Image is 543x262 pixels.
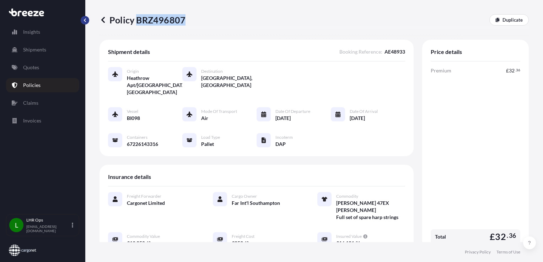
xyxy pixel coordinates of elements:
span: £ [490,232,495,241]
a: Claims [6,96,79,110]
span: [PERSON_NAME] 47EX [PERSON_NAME] Full set of spare harp strings [336,200,405,221]
span: Commodity [336,193,358,199]
span: Heathrow Apt/[GEOGRAPHIC_DATA], [GEOGRAPHIC_DATA] [127,75,182,96]
a: Privacy Policy [465,249,491,255]
span: £ [506,68,509,73]
span: Price details [431,48,462,55]
span: 850 [136,241,145,246]
span: 60 [244,241,249,244]
span: 181 [346,241,354,246]
span: , [135,241,136,246]
span: £ [127,241,130,246]
span: 859 [235,241,243,246]
span: Incoterm [275,135,293,140]
span: [GEOGRAPHIC_DATA], [GEOGRAPHIC_DATA] [201,75,257,89]
span: . [507,234,508,238]
span: . [515,69,516,71]
span: 67226143316 [127,141,158,148]
span: 32 [495,232,506,241]
span: [DATE] [350,115,365,122]
span: Commodity Value [127,234,160,239]
a: Duplicate [489,14,529,26]
span: Insured Value [336,234,362,239]
span: , [345,241,346,246]
span: Booking Reference : [339,48,382,55]
span: Cargonet Limited [127,200,165,207]
span: Mode of Transport [201,109,237,114]
span: 62 [146,241,151,244]
a: Quotes [6,60,79,75]
p: Claims [23,99,38,107]
a: Insights [6,25,79,39]
span: Air [201,115,208,122]
span: Total [435,233,446,240]
span: £ [336,241,339,246]
span: AE48933 [385,48,405,55]
span: 36 [509,234,516,238]
span: Shipment details [108,48,150,55]
p: Invoices [23,117,41,124]
span: Date of Arrival [350,109,378,114]
span: Freight Forwarder [127,193,161,199]
span: £ [232,241,235,246]
span: Freight Cost [232,234,254,239]
span: 24 [356,241,360,244]
span: Pallet [201,141,214,148]
span: Origin [127,69,139,74]
span: 13 [130,241,135,246]
a: Invoices [6,114,79,128]
span: Far Int'l Southampton [232,200,280,207]
p: Policies [23,82,41,89]
p: Policy BRZ496807 [100,14,186,26]
p: LHR Ops [26,217,70,223]
p: Duplicate [502,16,523,23]
span: Premium [431,67,451,74]
a: Terms of Use [496,249,520,255]
p: [EMAIL_ADDRESS][DOMAIN_NAME] [26,224,70,233]
span: DAP [275,141,286,148]
span: Containers [127,135,147,140]
span: [DATE] [275,115,291,122]
span: Vessel [127,109,138,114]
span: Destination [201,69,223,74]
span: Date of Departure [275,109,310,114]
span: 36 [516,69,520,71]
span: BI098 [127,115,140,122]
p: Shipments [23,46,46,53]
a: Policies [6,78,79,92]
p: Insights [23,28,40,36]
span: 16 [339,241,345,246]
span: Load Type [201,135,220,140]
span: . [145,241,146,244]
span: Insurance details [108,173,151,180]
img: organization-logo [9,245,36,256]
span: 32 [509,68,515,73]
a: Shipments [6,43,79,57]
p: Quotes [23,64,39,71]
span: L [15,222,18,229]
span: Cargo Owner [232,193,257,199]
